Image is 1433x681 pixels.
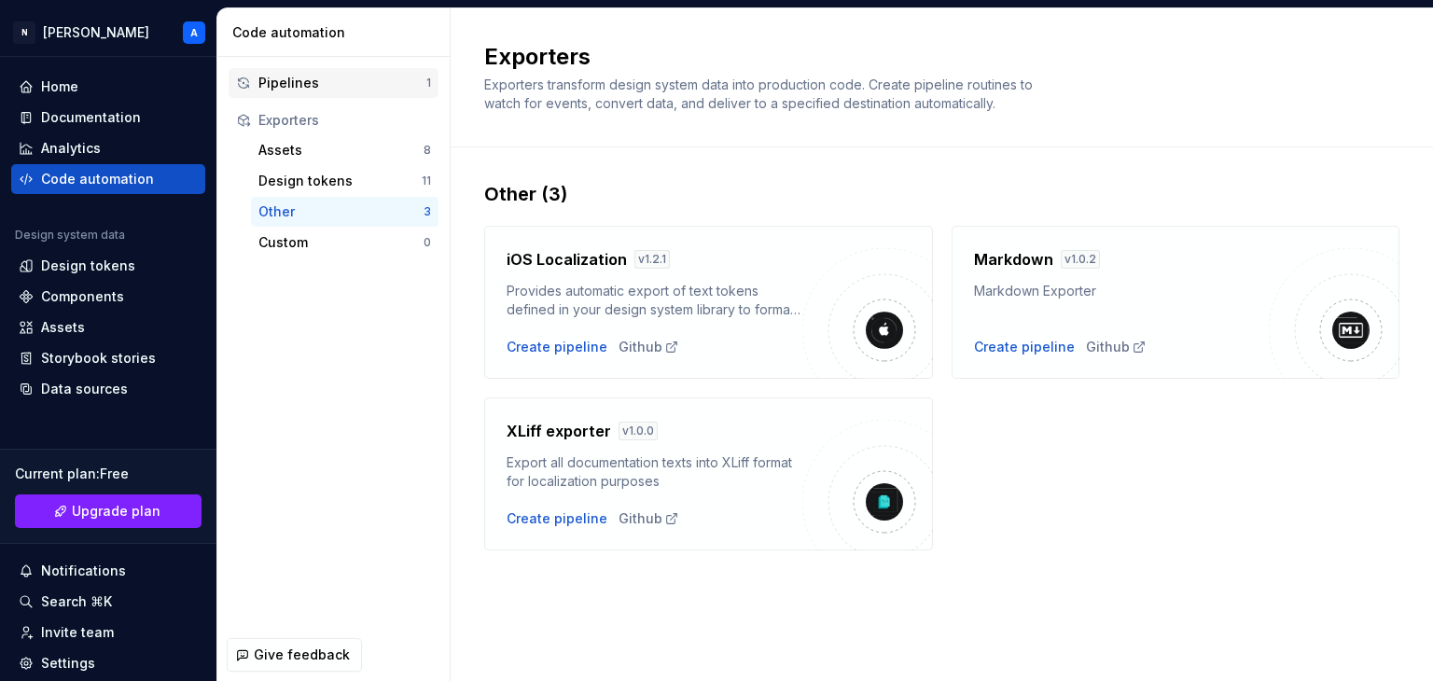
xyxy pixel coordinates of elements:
h4: Markdown [974,248,1053,271]
h4: iOS Localization [507,248,627,271]
div: Export all documentation texts into XLiff format for localization purposes [507,453,802,491]
div: 1 [426,76,431,90]
div: Custom [258,233,424,252]
button: Create pipeline [507,338,607,356]
div: Other (3) [484,181,1399,207]
button: Design tokens11 [251,166,438,196]
a: Data sources [11,374,205,404]
a: Settings [11,648,205,678]
a: Analytics [11,133,205,163]
div: 11 [422,174,431,188]
div: Storybook stories [41,349,156,368]
div: Pipelines [258,74,426,92]
button: Give feedback [227,638,362,672]
button: Search ⌘K [11,587,205,617]
div: Current plan : Free [15,465,202,483]
h4: XLiff exporter [507,420,611,442]
button: N[PERSON_NAME]A [4,12,213,52]
div: Components [41,287,124,306]
a: Components [11,282,205,312]
div: Data sources [41,380,128,398]
a: Upgrade plan [15,494,202,528]
div: N [13,21,35,44]
div: Home [41,77,78,96]
div: Code automation [232,23,442,42]
div: Design tokens [258,172,422,190]
div: Other [258,202,424,221]
div: Notifications [41,562,126,580]
a: Design tokens [11,251,205,281]
div: Analytics [41,139,101,158]
a: Invite team [11,618,205,647]
a: Github [619,509,679,528]
button: Create pipeline [507,509,607,528]
div: v 1.2.1 [634,250,670,269]
button: Create pipeline [974,338,1075,356]
div: Settings [41,654,95,673]
button: Notifications [11,556,205,586]
div: Markdown Exporter [974,282,1270,300]
div: 0 [424,235,431,250]
a: Code automation [11,164,205,194]
div: v 1.0.2 [1061,250,1100,269]
span: Give feedback [254,646,350,664]
div: Search ⌘K [41,592,112,611]
div: v 1.0.0 [619,422,658,440]
div: Assets [41,318,85,337]
div: [PERSON_NAME] [43,23,149,42]
div: Design system data [15,228,125,243]
a: Assets [11,313,205,342]
a: Home [11,72,205,102]
button: Pipelines1 [229,68,438,98]
a: Storybook stories [11,343,205,373]
span: Exporters transform design system data into production code. Create pipeline routines to watch fo... [484,76,1036,111]
div: Design tokens [41,257,135,275]
div: Assets [258,141,424,160]
div: Exporters [258,111,431,130]
div: Documentation [41,108,141,127]
button: Other3 [251,197,438,227]
div: Provides automatic export of text tokens defined in your design system library to format consumab... [507,282,802,319]
div: 8 [424,143,431,158]
button: Assets8 [251,135,438,165]
button: Custom0 [251,228,438,257]
a: Github [619,338,679,356]
h2: Exporters [484,42,1377,72]
div: 3 [424,204,431,219]
div: A [190,25,198,40]
div: Invite team [41,623,114,642]
div: Code automation [41,170,154,188]
a: Documentation [11,103,205,132]
a: Github [1086,338,1147,356]
span: Upgrade plan [72,502,160,521]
